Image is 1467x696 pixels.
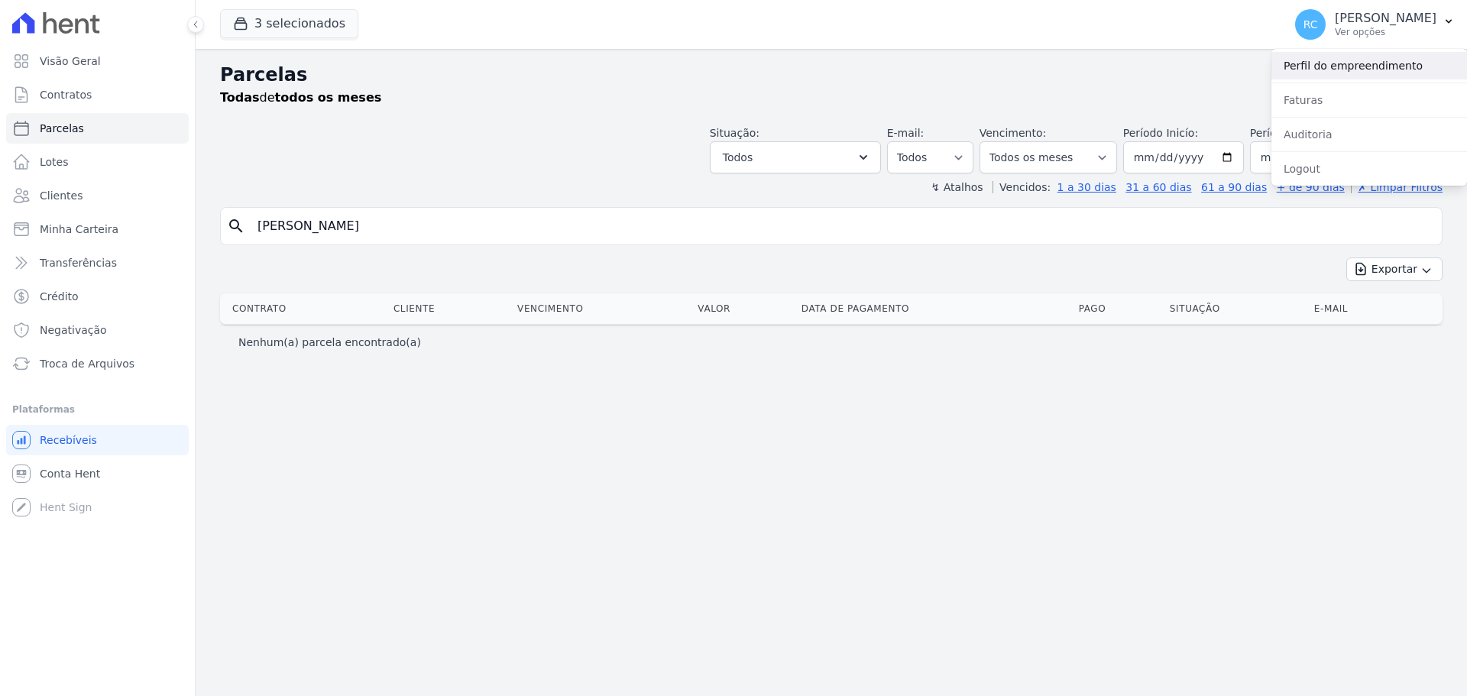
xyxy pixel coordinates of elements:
a: Logout [1271,155,1467,183]
span: Troca de Arquivos [40,356,134,371]
button: RC [PERSON_NAME] Ver opções [1283,3,1467,46]
a: ✗ Limpar Filtros [1351,181,1443,193]
i: search [227,217,245,235]
a: Troca de Arquivos [6,348,189,379]
a: Clientes [6,180,189,211]
a: Lotes [6,147,189,177]
a: Faturas [1271,86,1467,114]
span: Conta Hent [40,466,100,481]
span: RC [1303,19,1318,30]
a: Parcelas [6,113,189,144]
a: Visão Geral [6,46,189,76]
button: Exportar [1346,257,1443,281]
a: Conta Hent [6,458,189,489]
label: Período Inicío: [1123,127,1198,139]
label: ↯ Atalhos [931,181,983,193]
a: 1 a 30 dias [1057,181,1116,193]
th: Valor [691,293,795,324]
a: Auditoria [1271,121,1467,148]
a: Perfil do empreendimento [1271,52,1467,79]
th: Cliente [387,293,511,324]
label: Situação: [710,127,759,139]
span: Contratos [40,87,92,102]
a: Minha Carteira [6,214,189,244]
strong: Todas [220,90,260,105]
a: 61 a 90 dias [1201,181,1267,193]
input: Buscar por nome do lote ou do cliente [248,211,1436,241]
span: Transferências [40,255,117,270]
a: Recebíveis [6,425,189,455]
button: 3 selecionados [220,9,358,38]
h2: Parcelas [220,61,1443,89]
p: de [220,89,381,107]
label: E-mail: [887,127,925,139]
a: Negativação [6,315,189,345]
span: Todos [723,148,753,167]
span: Minha Carteira [40,222,118,237]
span: Negativação [40,322,107,338]
a: Transferências [6,248,189,278]
p: Nenhum(a) parcela encontrado(a) [238,335,421,350]
p: [PERSON_NAME] [1335,11,1436,26]
span: Parcelas [40,121,84,136]
p: Ver opções [1335,26,1436,38]
a: Contratos [6,79,189,110]
strong: todos os meses [275,90,382,105]
a: Crédito [6,281,189,312]
th: Vencimento [511,293,691,324]
a: + de 90 dias [1277,181,1345,193]
button: Todos [710,141,881,173]
a: 31 a 60 dias [1125,181,1191,193]
th: Pago [1073,293,1164,324]
span: Lotes [40,154,69,170]
span: Crédito [40,289,79,304]
th: Data de Pagamento [795,293,1073,324]
label: Período Fim: [1250,125,1371,141]
span: Clientes [40,188,83,203]
th: Situação [1164,293,1308,324]
th: E-mail [1308,293,1414,324]
div: Plataformas [12,400,183,419]
label: Vencidos: [993,181,1051,193]
th: Contrato [220,293,387,324]
span: Recebíveis [40,432,97,448]
span: Visão Geral [40,53,101,69]
label: Vencimento: [980,127,1046,139]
